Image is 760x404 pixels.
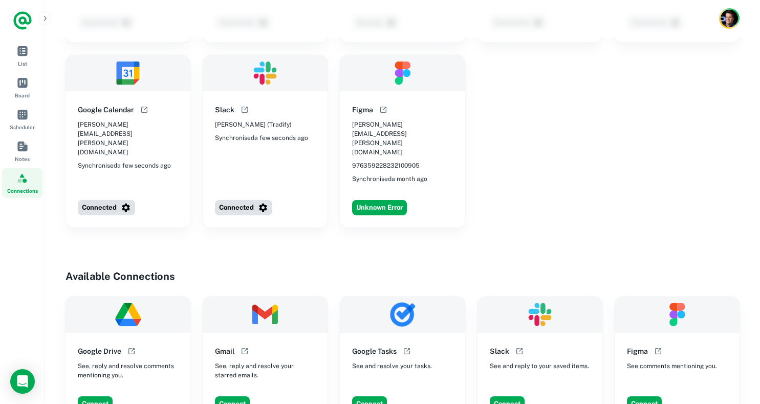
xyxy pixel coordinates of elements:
span: Board [15,91,30,99]
a: Connections [2,168,42,198]
span: Synchronised a few seconds ago [215,133,308,143]
h6: Google Tasks [352,346,397,357]
span: Scheduler [10,123,35,131]
button: Open help documentation [377,104,389,116]
span: See and reply to your saved items. [490,361,589,371]
img: Google Drive [66,296,190,333]
img: Ross Howard [721,10,738,27]
button: Unknown Error [352,200,407,215]
button: Connected [215,200,272,215]
h6: Slack [490,346,509,357]
span: See comments mentioning you. [627,361,717,371]
span: See, reply and resolve comments mentioning you. [78,361,178,380]
img: Gmail [203,296,328,333]
span: 976359228232100905 [352,161,420,170]
span: Synchronised a few seconds ago [78,161,171,170]
img: Figma [615,296,740,333]
img: Google Tasks [340,296,465,333]
button: Account button [719,8,740,29]
a: Scheduler [2,105,42,134]
button: Open help documentation [401,345,413,357]
span: See, reply and resolve your starred emails. [215,361,315,380]
button: Open help documentation [238,345,251,357]
button: Open help documentation [652,345,664,357]
h6: Gmail [215,346,234,357]
button: Open help documentation [513,345,526,357]
span: [PERSON_NAME] (Tradify) [215,120,292,129]
a: Board [2,73,42,103]
span: Notes [15,155,30,163]
img: Slack [203,55,328,91]
img: Google Calendar [66,55,190,91]
h4: Available Connections [66,269,740,284]
button: Open help documentation [238,104,251,116]
h6: Figma [352,104,373,115]
img: Slack [477,296,602,333]
h6: Slack [215,104,234,115]
div: Load Chat [10,369,35,394]
span: [PERSON_NAME][EMAIL_ADDRESS][PERSON_NAME][DOMAIN_NAME] [78,120,178,157]
span: See and resolve your tasks. [352,361,432,371]
h6: Google Drive [78,346,121,357]
a: Logo [12,10,33,31]
span: Connections [7,187,38,195]
button: Open help documentation [125,345,138,357]
a: Notes [2,136,42,166]
span: Synchronised a month ago [352,174,427,184]
button: Open help documentation [138,104,150,116]
button: Connected [78,200,135,215]
h6: Google Calendar [78,104,134,115]
span: List [18,59,27,68]
h6: Figma [627,346,648,357]
a: List [2,41,42,71]
span: [PERSON_NAME][EMAIL_ADDRESS][PERSON_NAME][DOMAIN_NAME] [352,120,452,157]
img: Figma [340,55,465,91]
